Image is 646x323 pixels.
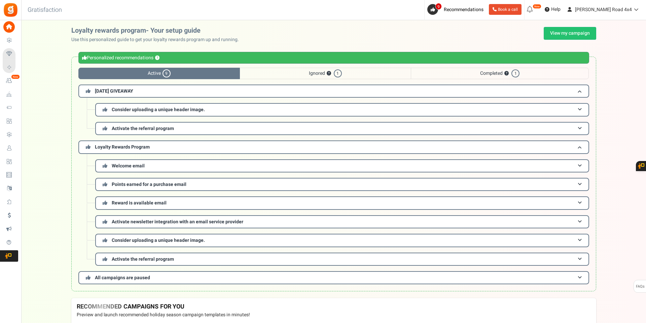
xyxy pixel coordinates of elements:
span: Help [549,6,561,13]
span: 1 [511,69,519,77]
span: Ignored [240,68,411,79]
span: 9 [163,69,171,77]
a: Help [542,4,563,15]
button: ? [155,56,159,60]
span: Consider uploading a unique header image. [112,237,205,244]
a: New [3,75,18,87]
span: Recommendations [444,6,483,13]
button: ? [504,71,509,76]
span: [DATE] GIVEAWAY [95,88,133,95]
span: All campaigns are paused [95,274,150,281]
span: Loyalty Rewards Program [95,143,150,151]
em: New [533,4,541,9]
h2: Loyalty rewards program- Your setup guide [71,27,244,34]
em: New [11,74,20,79]
span: [PERSON_NAME] Road 4x4 [575,6,632,13]
span: Activate the referral program [112,256,174,263]
p: Preview and launch recommended holiday season campaign templates in minutes! [77,312,591,318]
span: FAQs [636,280,645,293]
div: Personalized recommendations [78,52,589,64]
button: ? [327,71,331,76]
span: Welcome email [112,162,145,169]
h3: Gratisfaction [20,3,69,17]
span: 1 [334,69,342,77]
span: Points earned for a purchase email [112,181,186,188]
span: Reward is available email [112,199,167,206]
a: Book a call [489,4,522,15]
a: View my campaign [544,27,596,40]
h4: RECOMMENDED CAMPAIGNS FOR YOU [77,303,591,310]
a: 9 Recommendations [427,4,486,15]
span: Completed [411,68,589,79]
p: Use this personalized guide to get your loyalty rewards program up and running. [71,36,244,43]
span: 9 [435,3,442,10]
span: Activate the referral program [112,125,174,132]
span: Active [78,68,240,79]
span: Consider uploading a unique header image. [112,106,205,113]
span: Activate newsletter integration with an email service provider [112,218,243,225]
img: Gratisfaction [3,2,18,18]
